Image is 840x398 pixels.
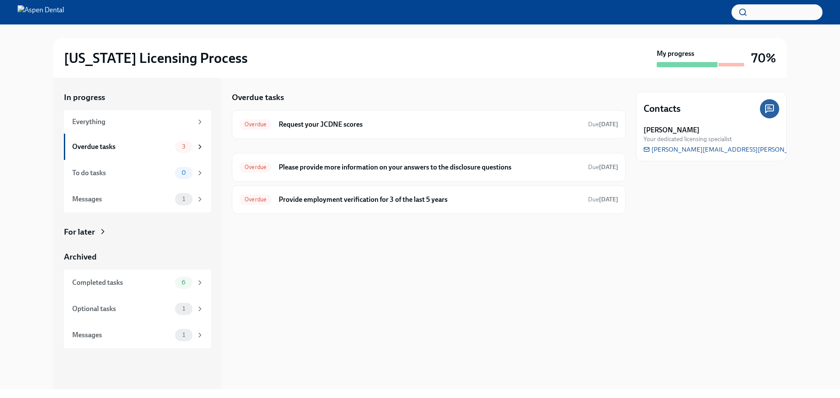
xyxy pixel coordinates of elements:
[64,110,211,134] a: Everything
[64,160,211,186] a: To do tasks0
[239,118,618,132] a: OverdueRequest your JCDNE scoresDue[DATE]
[72,304,171,314] div: Optional tasks
[279,120,581,129] h6: Request your JCDNE scores
[239,164,272,170] span: Overdue
[239,193,618,207] a: OverdueProvide employment verification for 3 of the last 5 yearsDue[DATE]
[64,322,211,348] a: Messages1
[72,142,171,152] div: Overdue tasks
[64,92,211,103] a: In progress
[176,279,191,286] span: 6
[232,92,284,103] h5: Overdue tasks
[64,296,211,322] a: Optional tasks1
[64,270,211,296] a: Completed tasks6
[644,125,700,135] strong: [PERSON_NAME]
[644,102,681,115] h4: Contacts
[64,49,248,67] h2: [US_STATE] Licensing Process
[588,163,618,171] span: June 9th, 2025 10:00
[64,226,95,238] div: For later
[279,163,581,172] h6: Please provide more information on your answers to the disclosure questions
[751,50,776,66] h3: 70%
[72,117,192,127] div: Everything
[64,226,211,238] a: For later
[72,330,171,340] div: Messages
[239,121,272,128] span: Overdue
[177,332,190,338] span: 1
[599,121,618,128] strong: [DATE]
[177,305,190,312] span: 1
[177,143,191,150] span: 3
[239,196,272,203] span: Overdue
[588,121,618,128] span: Due
[657,49,694,59] strong: My progress
[588,196,618,203] span: Due
[644,135,732,143] span: Your dedicated licensing specialist
[588,163,618,171] span: Due
[176,170,191,176] span: 0
[64,134,211,160] a: Overdue tasks3
[279,195,581,204] h6: Provide employment verification for 3 of the last 5 years
[72,194,171,204] div: Messages
[17,5,64,19] img: Aspen Dental
[239,160,618,174] a: OverduePlease provide more information on your answers to the disclosure questionsDue[DATE]
[177,196,190,202] span: 1
[599,196,618,203] strong: [DATE]
[64,186,211,212] a: Messages1
[64,251,211,263] a: Archived
[72,278,171,287] div: Completed tasks
[588,195,618,204] span: June 9th, 2025 10:00
[72,168,171,178] div: To do tasks
[599,163,618,171] strong: [DATE]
